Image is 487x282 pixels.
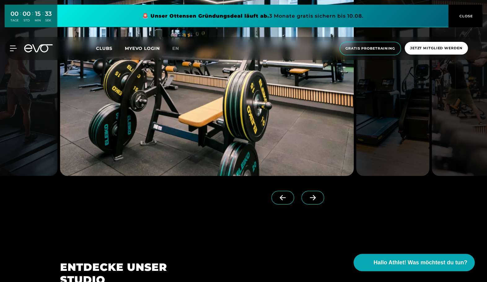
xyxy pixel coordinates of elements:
span: Hallo Athlet! Was möchtest du tun? [373,258,467,267]
div: : [42,10,43,26]
div: SEK [45,18,52,23]
div: 00 [11,9,19,18]
div: MIN [35,18,41,23]
div: 00 [23,9,31,18]
div: TAGE [11,18,19,23]
button: CLOSE [448,5,482,27]
button: Hallo Athlet! Was möchtest du tun? [353,254,475,271]
a: Gratis Probetraining [338,42,403,55]
div: 15 [35,9,41,18]
span: en [172,46,179,51]
span: Clubs [96,46,112,51]
div: STD [23,18,31,23]
a: MYEVO LOGIN [125,46,160,51]
a: Jetzt Mitglied werden [403,42,470,55]
span: Jetzt Mitglied werden [410,46,462,51]
div: 33 [45,9,52,18]
span: CLOSE [458,13,473,19]
a: en [172,45,186,52]
span: Gratis Probetraining [345,46,395,51]
a: Clubs [96,45,125,51]
div: : [20,10,21,26]
div: : [32,10,33,26]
